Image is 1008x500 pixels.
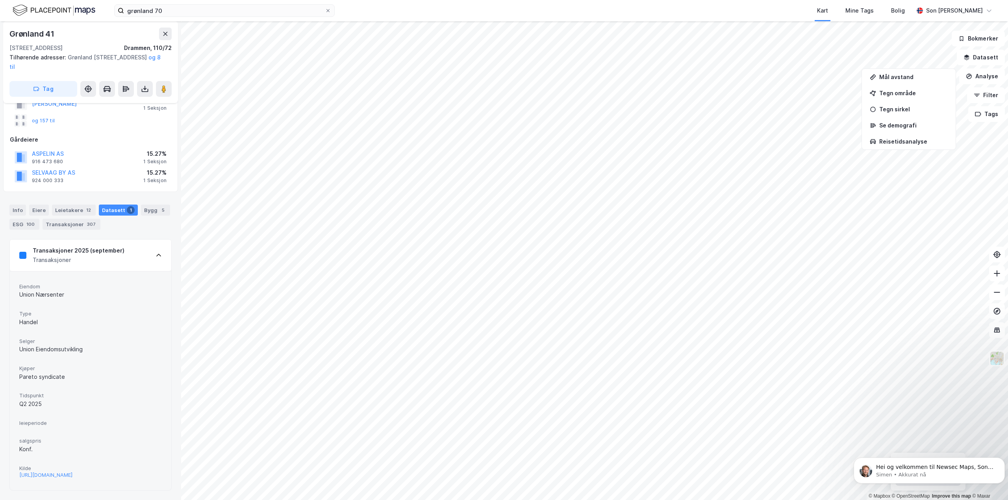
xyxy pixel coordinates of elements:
[892,493,930,499] a: OpenStreetMap
[957,50,1005,65] button: Datasett
[19,365,162,372] span: Kjøper
[879,90,948,96] div: Tegn område
[989,351,1004,366] img: Z
[845,6,874,15] div: Mine Tags
[19,345,162,354] div: Union Eiendomsutvikling
[19,437,162,444] span: salgspris
[19,338,162,345] span: Selger
[19,472,72,478] button: [URL][DOMAIN_NAME]
[967,87,1005,103] button: Filter
[19,420,162,426] span: leieperiode
[19,465,162,472] span: Kilde
[879,106,948,113] div: Tegn sirkel
[29,205,49,216] div: Eiere
[879,122,948,129] div: Se demografi
[19,290,162,299] div: Union Nærsenter
[19,372,162,382] div: Pareto syndicate
[9,43,63,53] div: [STREET_ADDRESS]
[19,445,162,454] div: Konf.
[9,53,165,72] div: Grønland [STREET_ADDRESS]
[143,159,167,165] div: 1 Seksjon
[9,28,56,40] div: Grønland 41
[85,220,97,228] div: 307
[25,220,36,228] div: 100
[9,81,77,97] button: Tag
[9,54,68,61] span: Tilhørende adresser:
[85,206,93,214] div: 12
[10,135,171,144] div: Gårdeiere
[13,4,95,17] img: logo.f888ab2527a4732fd821a326f86c7f29.svg
[52,205,96,216] div: Leietakere
[9,205,26,216] div: Info
[952,31,1005,46] button: Bokmerker
[19,283,162,290] span: Eiendom
[127,206,135,214] div: 1
[932,493,971,499] a: Improve this map
[143,149,167,159] div: 15.27%
[850,441,1008,496] iframe: Intercom notifications melding
[124,5,325,17] input: Søk på adresse, matrikkel, gårdeiere, leietakere eller personer
[143,168,167,177] div: 15.27%
[9,219,39,230] div: ESG
[19,317,162,327] div: Handel
[19,399,162,409] div: Q2 2025
[143,177,167,184] div: 1 Seksjon
[891,6,905,15] div: Bolig
[869,493,890,499] a: Mapbox
[32,159,63,165] div: 916 473 680
[19,392,162,399] span: Tidspunkt
[32,177,63,184] div: 924 000 333
[817,6,828,15] div: Kart
[33,255,124,265] div: Transaksjoner
[879,74,948,80] div: Mål avstand
[33,246,124,255] div: Transaksjoner 2025 (september)
[99,205,138,216] div: Datasett
[43,219,100,230] div: Transaksjoner
[143,105,167,111] div: 1 Seksjon
[141,205,170,216] div: Bygg
[879,138,948,145] div: Reisetidsanalyse
[159,206,167,214] div: 5
[959,68,1005,84] button: Analyse
[926,6,983,15] div: Son [PERSON_NAME]
[124,43,172,53] div: Drammen, 110/72
[968,106,1005,122] button: Tags
[19,310,162,317] span: Type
